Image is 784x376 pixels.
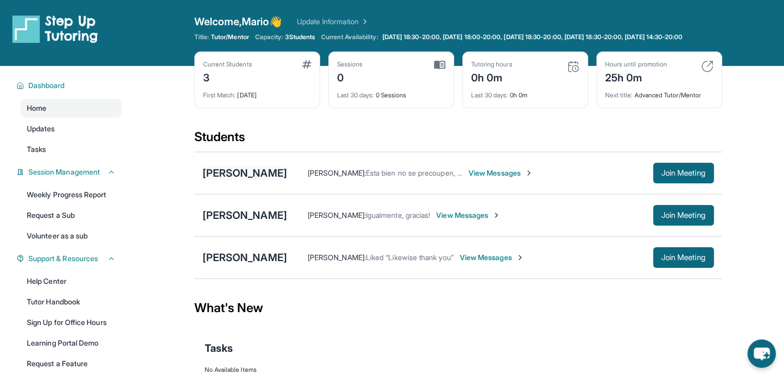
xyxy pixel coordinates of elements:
[203,250,287,265] div: [PERSON_NAME]
[21,313,122,332] a: Sign Up for Office Hours
[21,206,122,225] a: Request a Sub
[27,103,46,113] span: Home
[28,253,98,264] span: Support & Resources
[492,211,501,219] img: Chevron-Right
[469,168,533,178] span: View Messages
[337,60,363,69] div: Sessions
[366,253,454,262] span: Liked “Likewise thank you”
[653,205,714,226] button: Join Meeting
[12,14,98,43] img: logo
[21,354,122,373] a: Request a Feature
[205,341,233,355] span: Tasks
[285,33,315,41] span: 3 Students
[471,85,579,99] div: 0h 0m
[653,163,714,183] button: Join Meeting
[366,168,573,177] span: Esta bien no se precoupen, que [PERSON_NAME] buena noche
[308,168,366,177] span: [PERSON_NAME] :
[337,85,445,99] div: 0 Sessions
[203,208,287,223] div: [PERSON_NAME]
[471,91,508,99] span: Last 30 days :
[308,211,366,219] span: [PERSON_NAME] :
[21,293,122,311] a: Tutor Handbook
[567,60,579,73] img: card
[203,166,287,180] div: [PERSON_NAME]
[653,247,714,268] button: Join Meeting
[661,212,706,218] span: Join Meeting
[525,169,533,177] img: Chevron-Right
[255,33,283,41] span: Capacity:
[605,69,667,85] div: 25h 0m
[194,285,722,331] div: What's New
[605,60,667,69] div: Hours until promotion
[211,33,249,41] span: Tutor/Mentor
[24,80,115,91] button: Dashboard
[436,210,501,220] span: View Messages
[434,60,445,70] img: card
[203,69,252,85] div: 3
[605,85,713,99] div: Advanced Tutor/Mentor
[366,211,430,219] span: Igualmente, gracias!
[21,99,122,117] a: Home
[302,60,311,69] img: card
[203,60,252,69] div: Current Students
[24,167,115,177] button: Session Management
[21,140,122,159] a: Tasks
[194,129,722,151] div: Students
[21,272,122,290] a: Help Center
[471,69,512,85] div: 0h 0m
[194,33,209,41] span: Title:
[24,253,115,264] button: Support & Resources
[516,253,524,262] img: Chevron-Right
[27,144,46,155] span: Tasks
[605,91,633,99] span: Next title :
[701,60,713,73] img: card
[661,170,706,176] span: Join Meeting
[203,91,236,99] span: First Match :
[382,33,683,41] span: [DATE] 18:30-20:00, [DATE] 18:00-20:00, [DATE] 18:30-20:00, [DATE] 18:30-20:00, [DATE] 14:30-20:00
[661,254,706,261] span: Join Meeting
[205,366,712,374] div: No Available Items
[747,339,776,368] button: chat-button
[471,60,512,69] div: Tutoring hours
[21,227,122,245] a: Volunteer as a sub
[359,16,369,27] img: Chevron Right
[380,33,685,41] a: [DATE] 18:30-20:00, [DATE] 18:00-20:00, [DATE] 18:30-20:00, [DATE] 18:30-20:00, [DATE] 14:30-20:00
[194,14,282,29] span: Welcome, Mario 👋
[21,185,122,204] a: Weekly Progress Report
[460,252,524,263] span: View Messages
[308,253,366,262] span: [PERSON_NAME] :
[337,91,374,99] span: Last 30 days :
[21,334,122,352] a: Learning Portal Demo
[28,167,100,177] span: Session Management
[203,85,311,99] div: [DATE]
[297,16,369,27] a: Update Information
[21,119,122,138] a: Updates
[28,80,65,91] span: Dashboard
[337,69,363,85] div: 0
[27,124,55,134] span: Updates
[321,33,378,41] span: Current Availability:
